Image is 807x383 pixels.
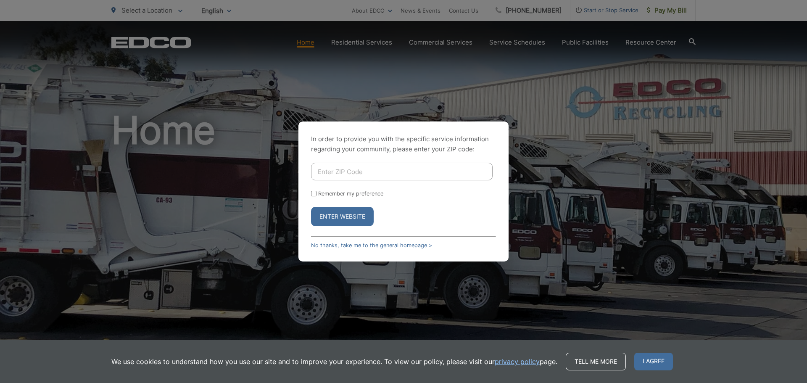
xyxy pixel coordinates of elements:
[311,163,493,180] input: Enter ZIP Code
[311,242,432,248] a: No thanks, take me to the general homepage >
[318,190,383,197] label: Remember my preference
[311,207,374,226] button: Enter Website
[566,353,626,370] a: Tell me more
[111,357,557,367] p: We use cookies to understand how you use our site and to improve your experience. To view our pol...
[634,353,673,370] span: I agree
[311,134,496,154] p: In order to provide you with the specific service information regarding your community, please en...
[495,357,540,367] a: privacy policy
